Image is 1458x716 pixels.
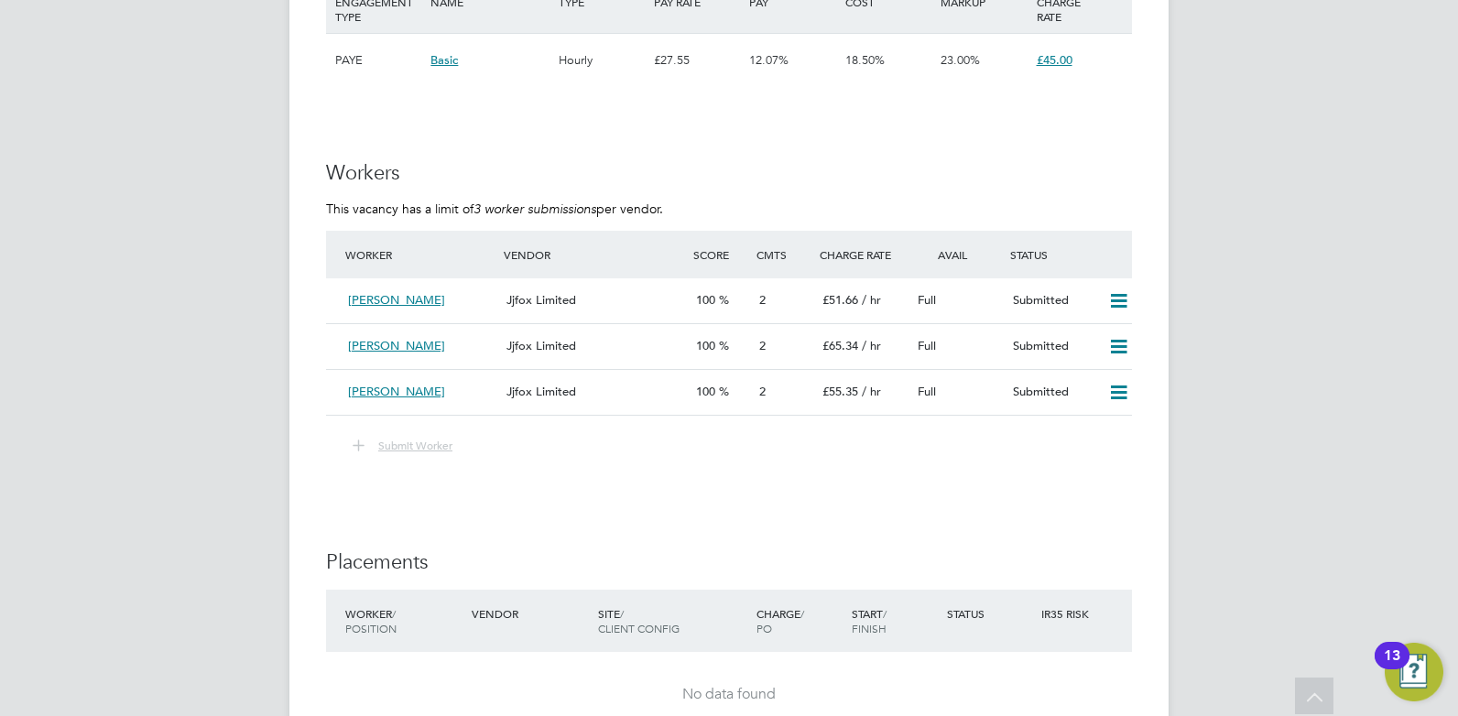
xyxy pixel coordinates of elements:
div: £27.55 [649,34,745,87]
div: Charge Rate [815,238,910,271]
div: Hourly [554,34,649,87]
span: / Client Config [598,606,680,635]
span: [PERSON_NAME] [348,384,445,399]
span: / Position [345,606,397,635]
span: Jjfox Limited [506,292,576,308]
span: £51.66 [822,292,858,308]
div: Status [942,597,1038,630]
span: [PERSON_NAME] [348,292,445,308]
div: Worker [341,597,467,645]
div: 13 [1384,656,1400,679]
span: / hr [862,292,881,308]
div: PAYE [331,34,426,87]
div: Submitted [1006,286,1101,316]
span: Full [918,292,936,308]
span: 2 [759,338,766,353]
span: / hr [862,338,881,353]
button: Submit Worker [340,434,467,458]
div: Start [847,597,942,645]
h3: Workers [326,160,1132,187]
span: 100 [696,292,715,308]
span: / Finish [852,606,887,635]
div: Vendor [467,597,593,630]
div: Site [593,597,752,645]
h3: Placements [326,549,1132,576]
span: Submit Worker [378,438,452,452]
span: Jjfox Limited [506,338,576,353]
span: £55.35 [822,384,858,399]
div: No data found [344,685,1114,704]
span: [PERSON_NAME] [348,338,445,353]
span: Full [918,338,936,353]
span: 2 [759,292,766,308]
span: 18.50% [845,52,885,68]
div: IR35 Risk [1037,597,1100,630]
span: Full [918,384,936,399]
p: This vacancy has a limit of per vendor. [326,201,1132,217]
span: 23.00% [941,52,980,68]
span: 100 [696,384,715,399]
span: Jjfox Limited [506,384,576,399]
span: Basic [430,52,458,68]
div: Vendor [499,238,689,271]
div: Status [1006,238,1132,271]
span: £65.34 [822,338,858,353]
span: / PO [756,606,804,635]
span: / hr [862,384,881,399]
div: Score [689,238,752,271]
div: Charge [752,597,847,645]
div: Avail [910,238,1006,271]
em: 3 worker submissions [473,201,596,217]
span: 2 [759,384,766,399]
div: Submitted [1006,377,1101,407]
div: Worker [341,238,499,271]
span: 12.07% [749,52,789,68]
div: Cmts [752,238,815,271]
span: 100 [696,338,715,353]
div: Submitted [1006,331,1101,362]
span: £45.00 [1037,52,1072,68]
button: Open Resource Center, 13 new notifications [1385,643,1443,701]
